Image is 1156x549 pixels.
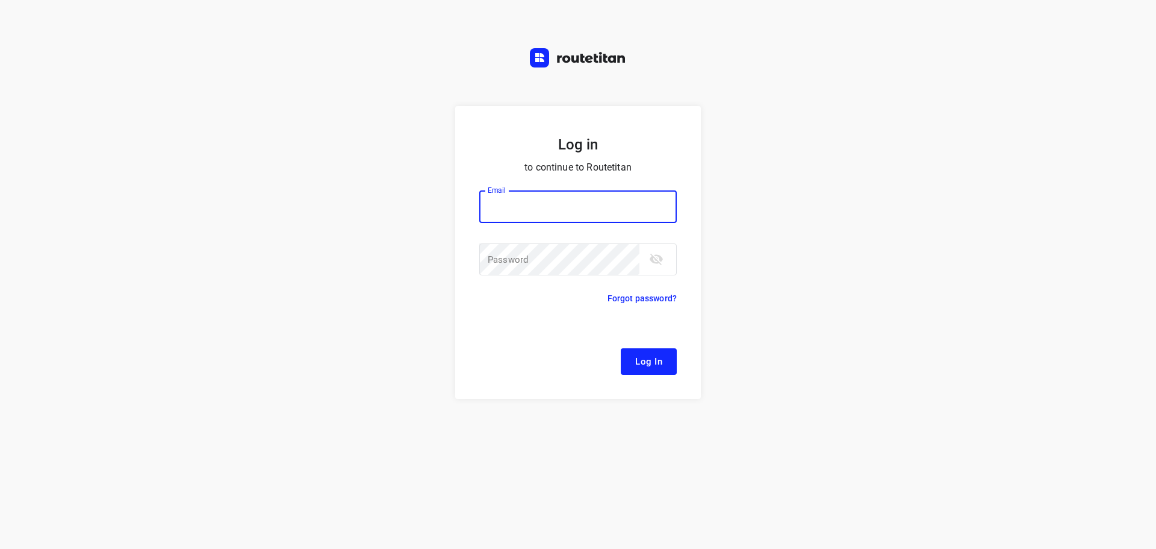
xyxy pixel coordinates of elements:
p: Forgot password? [608,291,677,306]
img: Routetitan [530,48,626,67]
button: toggle password visibility [644,247,668,271]
span: Log In [635,354,662,369]
p: to continue to Routetitan [479,159,677,176]
button: Log In [621,348,677,375]
h5: Log in [479,135,677,154]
